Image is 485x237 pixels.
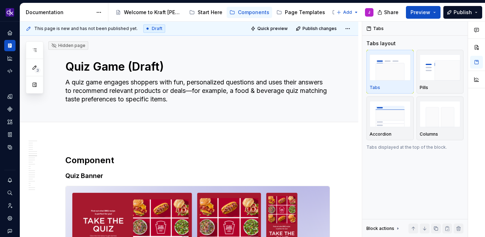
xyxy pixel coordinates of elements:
div: Tabs layout [366,40,396,47]
p: Tabs [370,85,380,90]
span: Publish [454,9,472,16]
button: Search ⌘K [4,187,16,199]
a: Welcome to Kraft [PERSON_NAME] [113,7,185,18]
span: Publish changes [303,26,337,31]
a: Design tokens [4,91,16,102]
div: Page Templates [285,9,325,16]
a: Page Templates [274,7,328,18]
textarea: Quiz Game (Draft) [64,58,329,75]
a: Data sources [4,142,16,153]
span: Preview [411,9,430,16]
button: placeholderAccordion [366,96,414,140]
a: Components [227,7,272,18]
div: Page tree [113,5,333,19]
img: placeholder [420,54,461,80]
a: Settings [4,213,16,224]
h4: Quiz Banner [65,172,330,180]
a: Documentation [4,40,16,51]
span: This page is new and has not been published yet. [34,26,138,31]
p: Columns [420,131,438,137]
p: Pills [420,85,428,90]
p: Accordion [370,131,391,137]
textarea: A quiz game engages shoppers with fun, personalized questions and uses their answers to recommend... [64,77,329,105]
h2: Component [65,155,330,166]
button: placeholderPills [417,50,464,94]
button: placeholderTabs [366,50,414,94]
button: Quick preview [249,24,291,34]
a: Home [4,27,16,38]
img: 0784b2da-6f85-42e6-8793-4468946223dc.png [6,8,14,17]
div: J [368,10,370,15]
button: Share [374,6,403,19]
button: Preview [406,6,441,19]
button: Publish [443,6,482,19]
div: Block actions [366,224,401,233]
span: Quick preview [257,26,288,31]
a: Components [4,103,16,115]
a: Code automation [4,65,16,77]
a: Start Here [186,7,225,18]
div: Block actions [366,226,394,231]
div: Welcome to Kraft [PERSON_NAME] [124,9,182,16]
a: Storybook stories [4,129,16,140]
a: Examples [329,7,367,18]
img: placeholder [370,54,411,80]
div: Documentation [26,9,92,16]
a: Assets [4,116,16,128]
button: Publish changes [294,24,340,34]
a: Invite team [4,200,16,211]
button: Contact support [4,225,16,237]
span: Draft [152,26,162,31]
button: placeholderColumns [417,96,464,140]
a: Analytics [4,53,16,64]
span: 3 [35,67,40,73]
img: placeholder [370,101,411,127]
div: Components [238,9,269,16]
div: Hidden page [51,43,85,48]
img: placeholder [420,101,461,127]
span: Share [384,9,399,16]
button: Notifications [4,174,16,186]
p: Tabs displayed at the top of the block. [366,144,463,150]
span: Add [343,10,352,15]
div: Start Here [198,9,222,16]
button: Add [334,7,361,17]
